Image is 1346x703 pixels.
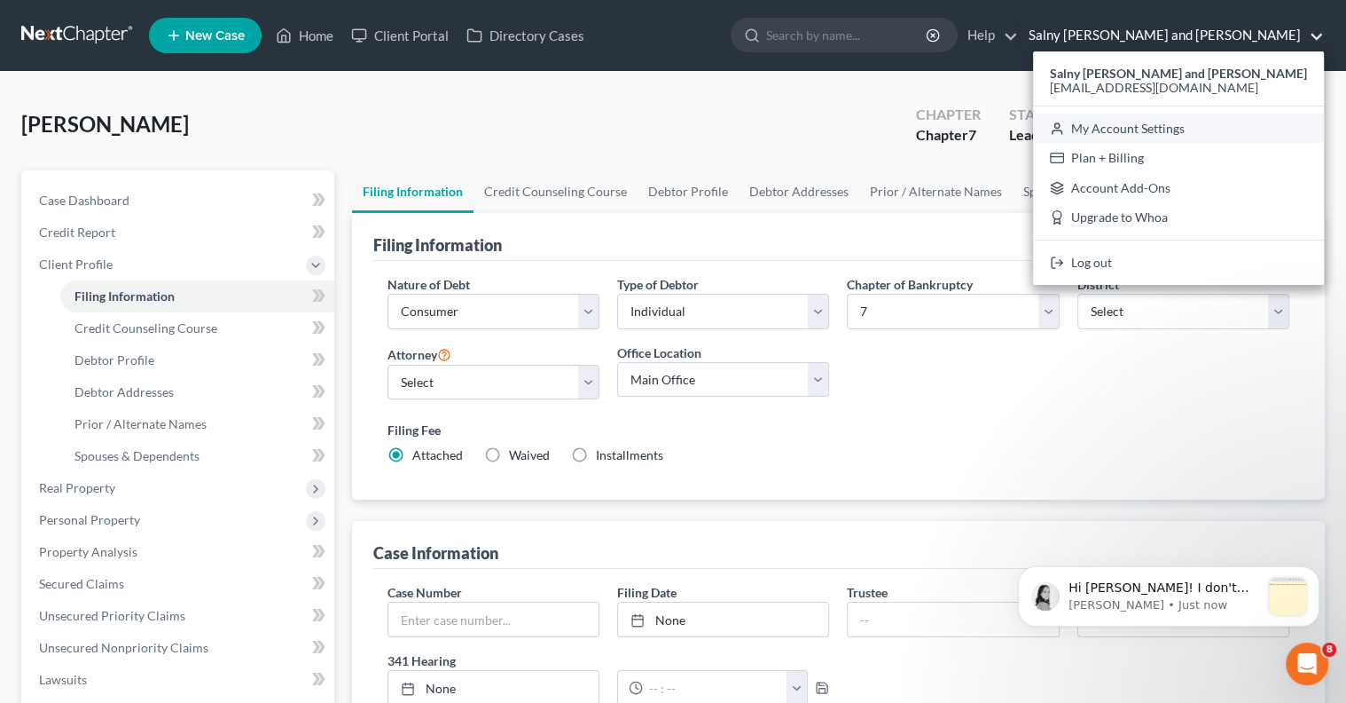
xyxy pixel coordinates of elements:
span: Unsecured Nonpriority Claims [39,640,208,655]
a: Debtor Profile [60,344,334,376]
span: 7 [968,126,976,143]
a: Log out [1033,248,1324,278]
a: Help [959,20,1018,51]
a: Lawsuits [25,664,334,696]
label: Attorney [387,344,451,365]
span: Credit Report [39,225,115,240]
span: Secured Claims [39,576,124,591]
div: Salny [PERSON_NAME] and [PERSON_NAME] [1033,51,1324,285]
span: Property Analysis [39,544,137,559]
a: Salny [PERSON_NAME] and [PERSON_NAME] [1020,20,1324,51]
a: Debtor Profile [638,170,739,213]
a: Debtor Addresses [60,376,334,408]
span: Installments [596,447,663,462]
span: [EMAIL_ADDRESS][DOMAIN_NAME] [1050,80,1258,95]
a: Spouses & Dependents [60,440,334,472]
span: Real Property [39,480,115,495]
label: Type of Debtor [617,275,699,294]
div: Status [1009,105,1061,125]
a: Property Analysis [25,536,334,568]
span: New Case [185,29,245,43]
a: Credit Report [25,217,334,249]
div: Filing Information [373,234,502,256]
a: Unsecured Nonpriority Claims [25,632,334,664]
span: Spouses & Dependents [74,448,200,463]
span: Client Profile [39,257,113,272]
a: Debtor Addresses [739,170,859,213]
span: Unsecured Priority Claims [39,608,185,623]
label: Office Location [617,344,701,362]
input: Search by name... [766,19,928,51]
input: Enter case number... [388,603,599,636]
label: Nature of Debt [387,275,470,294]
a: Secured Claims [25,568,334,600]
label: Case Number [387,583,462,602]
label: Filing Date [617,583,677,602]
a: Credit Counseling Course [473,170,638,213]
a: Case Dashboard [25,185,334,217]
a: Prior / Alternate Names [859,170,1013,213]
div: Lead [1009,125,1061,146]
a: Home [267,20,342,51]
span: Debtor Addresses [74,384,174,399]
a: Prior / Alternate Names [60,408,334,440]
a: None [618,603,828,636]
label: Chapter of Bankruptcy [847,275,973,294]
span: Case Dashboard [39,193,129,208]
a: Account Add-Ons [1033,173,1324,203]
strong: Salny [PERSON_NAME] and [PERSON_NAME] [1050,66,1307,81]
div: Case Information [373,542,498,564]
span: Prior / Alternate Names [74,416,207,431]
a: Unsecured Priority Claims [25,600,334,632]
span: 8 [1322,643,1336,657]
label: Trustee [847,583,888,602]
iframe: Intercom notifications message [991,531,1346,655]
span: [PERSON_NAME] [21,111,189,137]
a: Spouses & Dependents [1013,170,1159,213]
span: Waived [509,447,550,462]
span: Personal Property [39,512,140,527]
a: Client Portal [342,20,458,51]
iframe: Intercom live chat [1286,643,1328,685]
span: Attached [412,447,463,462]
label: 341 Hearing [379,652,839,670]
span: Lawsuits [39,672,87,687]
label: Filing Fee [387,421,1290,439]
span: Credit Counseling Course [74,320,217,336]
a: Plan + Billing [1033,143,1324,173]
span: Debtor Profile [74,352,154,367]
div: Chapter [916,105,981,125]
a: My Account Settings [1033,114,1324,144]
div: Chapter [916,125,981,146]
a: Credit Counseling Course [60,312,334,344]
a: Directory Cases [458,20,593,51]
input: -- [848,603,1058,636]
a: Filing Information [352,170,473,213]
a: Upgrade to Whoa [1033,203,1324,233]
span: Filing Information [74,288,175,304]
a: Filing Information [60,280,334,312]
